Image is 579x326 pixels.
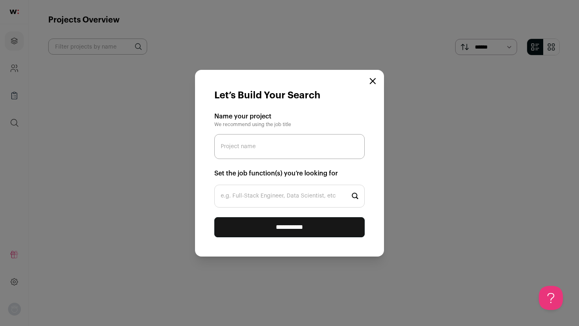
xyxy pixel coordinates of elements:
iframe: Help Scout Beacon - Open [539,286,563,310]
h1: Let’s Build Your Search [214,89,320,102]
input: Start typing... [214,185,365,208]
input: Project name [214,134,365,159]
h2: Set the job function(s) you’re looking for [214,169,365,178]
h2: Name your project [214,112,365,121]
span: We recommend using the job title [214,122,291,127]
button: Close modal [370,78,376,84]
